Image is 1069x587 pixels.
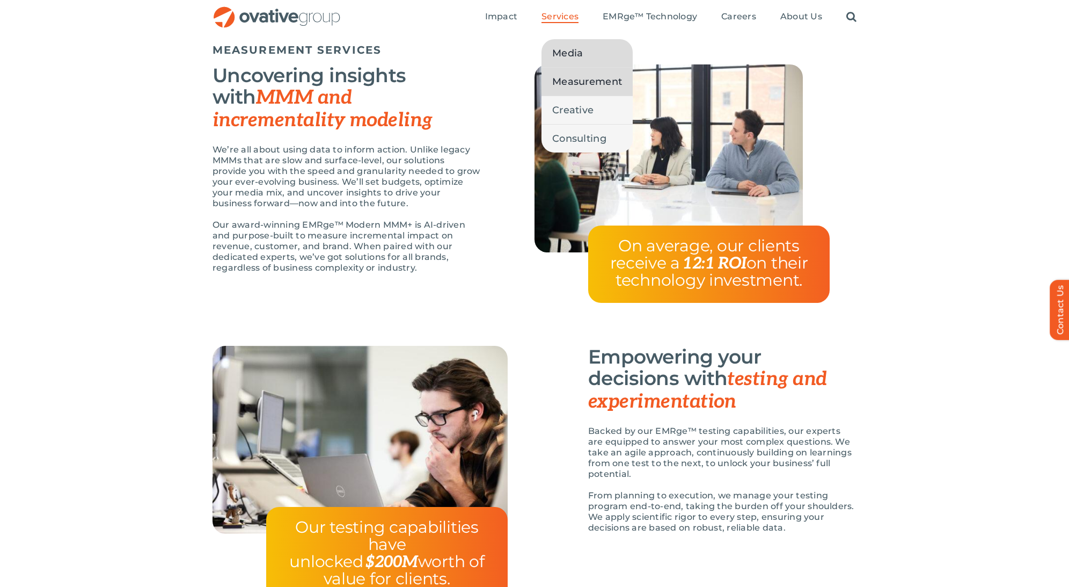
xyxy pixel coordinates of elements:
[541,96,633,124] a: Creative
[213,144,481,209] p: We’re all about using data to inform action. Unlike legacy MMMs that are slow and surface-level, ...
[213,220,481,273] p: Our award-winning EMRge™ Modern MMM+ is AI-driven and purpose-built to measure incremental impact...
[603,11,697,23] a: EMRge™ Technology
[213,44,856,56] h5: MEASUREMENT SERVICES
[721,11,756,23] a: Careers
[213,5,341,16] a: OG_Full_horizontal_RGB
[780,11,822,22] span: About Us
[552,46,583,61] span: Media
[603,11,697,22] span: EMRge™ Technology
[588,426,856,480] p: Backed by our EMRge™ testing capabilities, our experts are equipped to answer your most complex q...
[721,11,756,22] span: Careers
[552,103,594,118] span: Creative
[213,346,508,534] img: Measurement – Testing and Experimentation
[541,11,579,23] a: Services
[289,517,478,571] span: Our testing capabilities have unlocked
[541,125,633,153] a: Consulting
[541,68,633,96] a: Measurement
[588,346,856,412] h3: Empowering your decisions with
[588,367,827,414] span: testing and experimentation
[213,64,481,131] h3: Uncovering insights with
[365,553,418,572] span: $200M
[541,39,633,67] a: Media
[846,11,856,23] a: Search
[616,253,808,290] span: on their technology investment.
[213,86,433,132] span: MMM and incrementality modeling
[610,236,800,273] span: On average, our clients receive a
[534,64,803,252] img: Measurement – MMM and Incrementality Modeling
[780,11,822,23] a: About Us
[485,11,517,22] span: Impact
[552,74,622,89] span: Measurement
[541,11,579,22] span: Services
[683,254,746,273] span: 12:1 ROI
[552,131,606,146] span: Consulting
[588,490,856,533] p: From planning to execution, we manage your testing program end-to-end, taking the burden off your...
[485,11,517,23] a: Impact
